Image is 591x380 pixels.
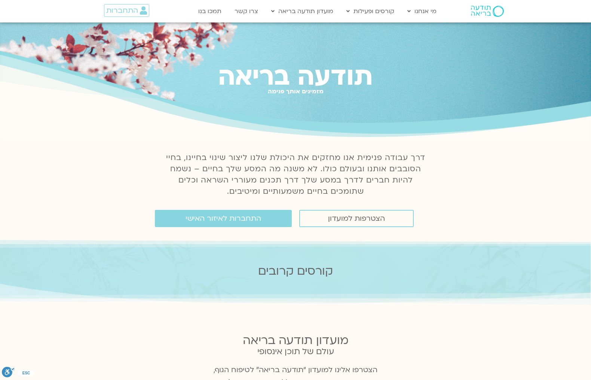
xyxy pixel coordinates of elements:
span: התחברות לאיזור האישי [186,214,261,223]
a: תמכו בנו [195,4,225,18]
a: מי אנחנו [404,4,440,18]
img: תודעה בריאה [471,6,504,17]
a: הצטרפות למועדון [299,210,414,227]
a: צרו קשר [231,4,262,18]
a: קורסים ופעילות [343,4,398,18]
a: התחברות [104,4,149,17]
span: התחברות [106,6,138,15]
h2: מועדון תודעה בריאה [206,334,385,347]
span: הצטרפות למועדון [328,214,385,223]
a: התחברות לאיזור האישי [155,210,292,227]
h2: עולם של תוכן אינסופי [206,347,385,356]
a: מועדון תודעה בריאה [267,4,337,18]
h2: קורסים קרובים [62,265,529,278]
p: דרך עבודה פנימית אנו מחזקים את היכולת שלנו ליצור שינוי בחיינו, בחיי הסובבים אותנו ובעולם כולו. לא... [162,152,429,197]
